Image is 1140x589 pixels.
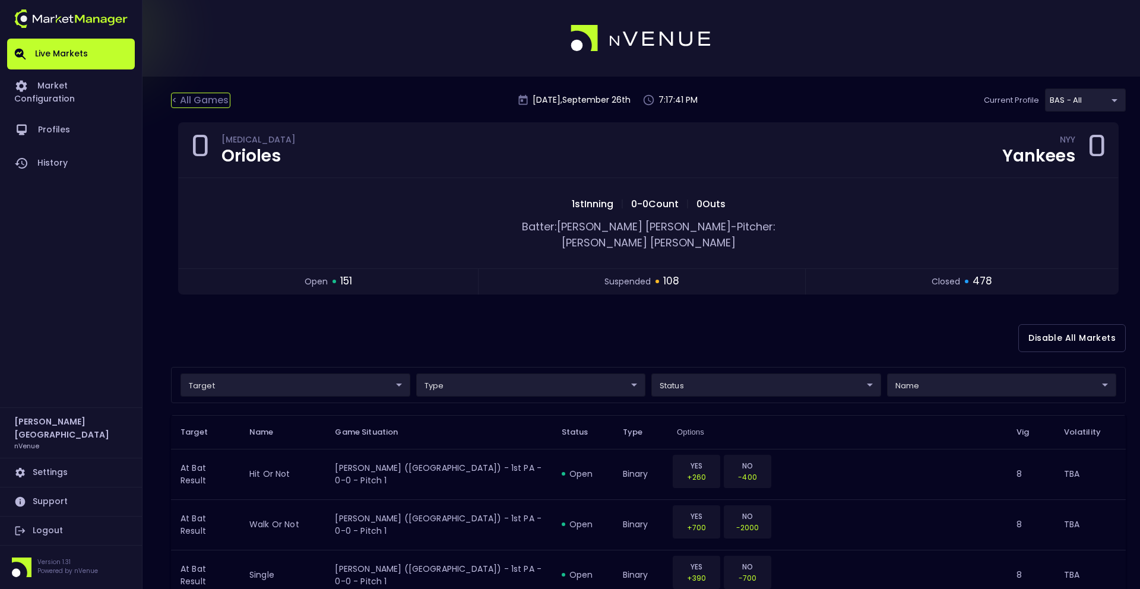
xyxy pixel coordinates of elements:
[37,558,98,566] p: Version 1.31
[7,558,135,577] div: Version 1.31Powered by nVenue
[623,427,658,438] span: Type
[171,449,240,499] td: At Bat Result
[667,415,1007,449] th: Options
[14,415,128,441] h2: [PERSON_NAME] [GEOGRAPHIC_DATA]
[1002,148,1075,164] div: Yankees
[731,522,764,533] p: -2000
[1060,137,1075,146] div: NYY
[1007,499,1054,550] td: 8
[628,197,682,211] span: 0 - 0 Count
[240,449,325,499] td: hit or not
[680,511,712,522] p: YES
[240,499,325,550] td: walk or not
[663,274,679,289] span: 108
[562,468,604,480] div: open
[571,25,712,52] img: logo
[325,499,552,550] td: [PERSON_NAME] ([GEOGRAPHIC_DATA]) - 1st PA - 0-0 - Pitch 1
[680,522,712,533] p: +700
[680,460,712,471] p: YES
[973,274,992,289] span: 478
[617,197,628,211] span: |
[613,449,668,499] td: binary
[171,499,240,550] td: At Bat Result
[731,460,764,471] p: NO
[562,518,604,530] div: open
[1087,132,1106,168] div: 0
[7,458,135,487] a: Settings
[37,566,98,575] p: Powered by nVenue
[731,511,764,522] p: NO
[680,561,712,572] p: YES
[731,219,737,234] span: -
[562,569,604,581] div: open
[249,427,289,438] span: Name
[1054,499,1126,550] td: TBA
[731,561,764,572] p: NO
[180,427,223,438] span: Target
[335,427,413,438] span: Game Situation
[680,471,712,483] p: +260
[340,274,352,289] span: 151
[1007,449,1054,499] td: 8
[14,441,39,450] h3: nVenue
[682,197,693,211] span: |
[651,373,881,397] div: target
[7,69,135,113] a: Market Configuration
[7,147,135,180] a: History
[604,275,651,288] span: suspended
[305,275,328,288] span: open
[522,219,731,234] span: Batter: [PERSON_NAME] [PERSON_NAME]
[325,449,552,499] td: [PERSON_NAME] ([GEOGRAPHIC_DATA]) - 1st PA - 0-0 - Pitch 1
[1016,427,1044,438] span: Vig
[533,94,631,106] p: [DATE] , September 26 th
[568,197,617,211] span: 1st Inning
[14,9,128,28] img: logo
[1045,88,1126,112] div: target
[731,572,764,584] p: -700
[7,517,135,545] a: Logout
[693,197,729,211] span: 0 Outs
[1054,449,1126,499] td: TBA
[7,39,135,69] a: Live Markets
[7,113,135,147] a: Profiles
[180,373,410,397] div: target
[613,499,668,550] td: binary
[7,487,135,516] a: Support
[731,471,764,483] p: -400
[932,275,960,288] span: closed
[1064,427,1116,438] span: Volatility
[887,373,1117,397] div: target
[658,94,698,106] p: 7:17:41 PM
[984,94,1039,106] p: Current Profile
[221,137,296,146] div: [MEDICAL_DATA]
[1018,324,1126,352] button: Disable All Markets
[171,93,230,108] div: < All Games
[680,572,712,584] p: +390
[221,148,296,164] div: Orioles
[191,132,210,168] div: 0
[416,373,646,397] div: target
[562,427,604,438] span: Status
